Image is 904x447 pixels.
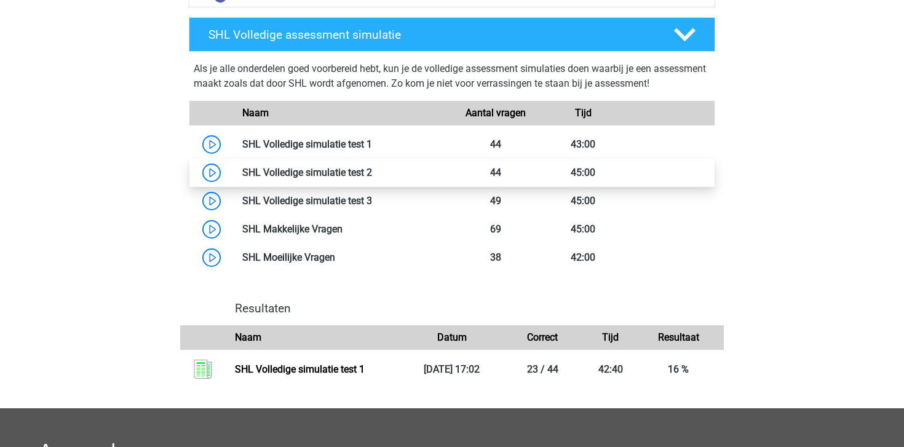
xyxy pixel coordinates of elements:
div: Als je alle onderdelen goed voorbereid hebt, kun je de volledige assessment simulaties doen waarb... [194,61,710,96]
a: SHL Volledige assessment simulatie [184,17,720,52]
div: Aantal vragen [452,106,539,121]
div: Tijd [539,106,627,121]
div: SHL Volledige simulatie test 3 [233,194,452,208]
div: Correct [498,330,588,345]
h4: Resultaten [235,301,715,315]
div: SHL Makkelijke Vragen [233,222,452,237]
a: SHL Volledige simulatie test 1 [235,363,365,375]
div: Resultaat [633,330,724,345]
div: Datum [406,330,497,345]
h4: SHL Volledige assessment simulatie [208,28,654,42]
div: Naam [233,106,452,121]
div: SHL Volledige simulatie test 2 [233,165,452,180]
div: SHL Volledige simulatie test 1 [233,137,452,152]
div: Tijd [588,330,633,345]
div: SHL Moeilijke Vragen [233,250,452,265]
div: Naam [226,330,407,345]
